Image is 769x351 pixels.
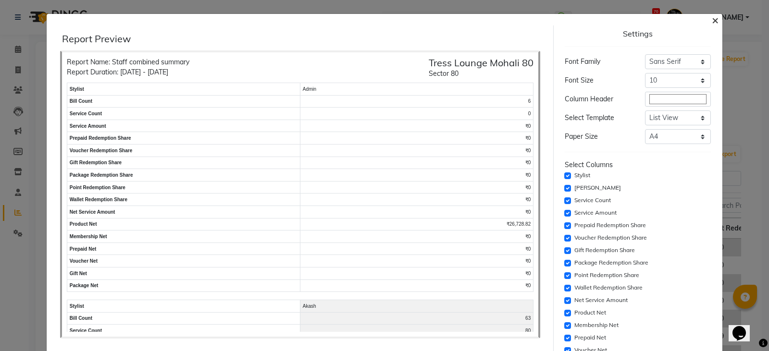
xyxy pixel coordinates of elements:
div: Select Columns [565,160,711,170]
td: 0 [300,108,533,120]
td: ₹0 [300,267,533,279]
td: Akash [300,300,533,313]
div: Font Size [558,75,638,85]
td: ₹0 [300,230,533,243]
td: service count [67,108,300,120]
div: Report Name: Staff combined summary [67,57,189,67]
td: bill count [67,312,300,325]
td: voucher net [67,255,300,267]
td: 80 [300,325,533,337]
label: Gift Redemption Share [574,246,635,254]
td: ₹0 [300,206,533,218]
td: bill count [67,95,300,108]
td: membership net [67,230,300,243]
td: gift net [67,267,300,279]
div: Settings [565,29,711,38]
label: [PERSON_NAME] [574,183,621,192]
div: Select Template [558,113,638,123]
label: Package Redemption Share [574,258,648,267]
td: voucher redemption share [67,144,300,157]
div: Report Preview [62,33,546,45]
td: ₹0 [300,279,533,292]
td: ₹0 [300,132,533,145]
label: Service Count [574,196,611,205]
td: ₹0 [300,157,533,169]
td: ₹0 [300,181,533,194]
td: service count [67,325,300,337]
h5: Tress Lounge Mohali 80 [429,57,533,69]
td: gift redemption share [67,157,300,169]
td: stylist [67,83,300,96]
label: Service Amount [574,208,617,217]
td: ₹0 [300,255,533,267]
td: wallet redemption share [67,194,300,206]
div: Sector 80 [429,69,533,79]
td: 63 [300,312,533,325]
td: stylist [67,300,300,313]
label: Product Net [574,308,606,317]
td: ₹0 [300,242,533,255]
td: ₹26,728.82 [300,218,533,230]
span: × [712,12,719,27]
td: point redemption share [67,181,300,194]
td: ₹0 [300,169,533,182]
label: Membership Net [574,321,619,329]
td: product net [67,218,300,230]
td: package redemption share [67,169,300,182]
label: Point Redemption Share [574,271,639,279]
label: Prepaid Redemption Share [574,221,646,230]
div: Column Header [558,94,638,104]
td: net service amount [67,206,300,218]
td: prepaid redemption share [67,132,300,145]
div: Report Duration: [DATE] - [DATE] [67,67,189,77]
td: service amount [67,120,300,132]
label: Prepaid Net [574,333,606,342]
td: ₹0 [300,194,533,206]
td: package net [67,279,300,292]
div: Font Family [558,57,638,67]
label: Net Service Amount [574,296,628,304]
td: prepaid net [67,242,300,255]
label: Voucher Redemption Share [574,233,647,242]
iframe: chat widget [729,313,759,341]
label: Stylist [574,171,590,180]
td: ₹0 [300,144,533,157]
td: 6 [300,95,533,108]
div: Paper Size [558,132,638,142]
label: Wallet Redemption Share [574,283,643,292]
td: ₹0 [300,120,533,132]
button: Close [704,6,726,33]
td: Admin [300,83,533,96]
